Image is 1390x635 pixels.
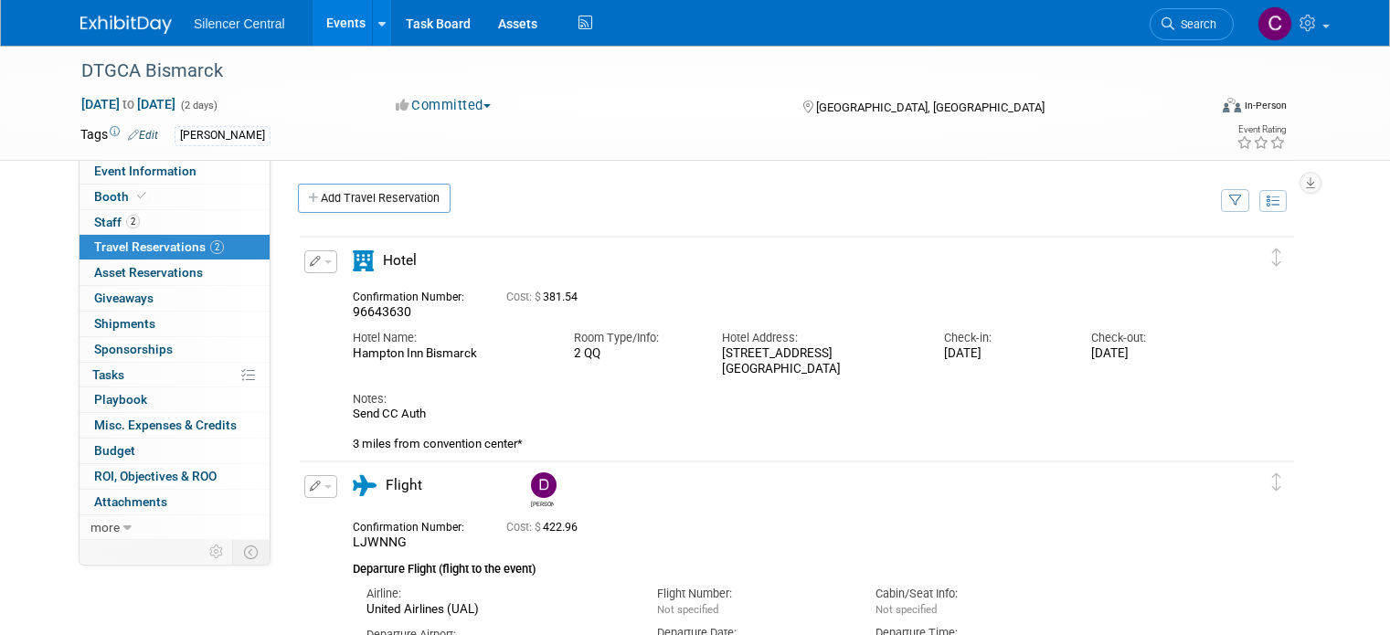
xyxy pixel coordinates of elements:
div: Notes: [353,391,1212,407]
div: DTGCA Bismarck [75,55,1184,88]
div: Event Format [1109,95,1287,122]
div: Flight Number: [657,586,848,602]
span: Not specified [875,603,937,616]
div: Send CC Auth 3 miles from convention center* [353,407,1212,451]
span: to [120,97,137,111]
i: Click and drag to move item [1272,473,1281,492]
div: Airline: [366,586,630,602]
span: Event Information [94,164,196,178]
a: Staff2 [80,210,270,235]
span: (2 days) [179,100,218,111]
i: Flight [353,475,377,496]
a: more [80,515,270,540]
span: Cost: $ [506,521,543,534]
span: 381.54 [506,291,585,303]
a: Giveaways [80,286,270,311]
div: [STREET_ADDRESS] [GEOGRAPHIC_DATA] [722,346,916,377]
span: LJWNNG [353,534,407,549]
div: In-Person [1244,99,1287,112]
a: Tasks [80,363,270,387]
a: Sponsorships [80,337,270,362]
i: Hotel [353,250,374,271]
div: Event Rating [1236,125,1286,134]
div: 2 QQ [574,346,695,361]
a: Misc. Expenses & Credits [80,413,270,438]
div: Check-in: [944,330,1065,346]
span: more [90,520,120,534]
div: Check-out: [1091,330,1212,346]
span: Search [1174,17,1216,31]
span: Flight [386,477,422,493]
span: Staff [94,215,140,229]
div: Confirmation Number: [353,285,479,304]
a: ROI, Objectives & ROO [80,464,270,489]
span: Tasks [92,367,124,382]
a: Add Travel Reservation [298,184,451,213]
span: Silencer Central [194,16,285,31]
span: Sponsorships [94,342,173,356]
div: United Airlines (UAL) [366,602,630,618]
div: Room Type/Info: [574,330,695,346]
span: 422.96 [506,521,585,534]
td: Personalize Event Tab Strip [201,540,233,564]
div: [DATE] [944,346,1065,362]
div: [PERSON_NAME] [175,126,271,145]
a: Shipments [80,312,270,336]
a: Event Information [80,159,270,184]
a: Attachments [80,490,270,514]
i: Booth reservation complete [137,191,146,201]
a: Travel Reservations2 [80,235,270,259]
span: Shipments [94,316,155,331]
i: Filter by Traveler [1229,196,1242,207]
td: Toggle Event Tabs [233,540,271,564]
span: Attachments [94,494,167,509]
img: Format-Inperson.png [1223,98,1241,112]
div: Confirmation Number: [353,515,479,534]
span: [DATE] [DATE] [80,96,176,112]
div: Cabin/Seat Info: [875,586,1066,602]
img: Dean Woods [531,472,557,498]
a: Playbook [80,387,270,412]
td: Tags [80,125,158,146]
span: ROI, Objectives & ROO [94,469,217,483]
a: Edit [128,129,158,142]
span: Cost: $ [506,291,543,303]
div: Departure Flight (flight to the event) [353,551,1212,578]
span: 2 [210,240,224,254]
div: Hampton Inn Bismarck [353,346,546,362]
div: Dean Woods [526,472,558,508]
div: Dean Woods [531,498,554,508]
span: Budget [94,443,135,458]
span: 2 [126,215,140,228]
span: Asset Reservations [94,265,203,280]
span: 96643630 [353,304,411,319]
div: Hotel Address: [722,330,916,346]
span: Travel Reservations [94,239,224,254]
div: [DATE] [1091,346,1212,362]
span: Giveaways [94,291,154,305]
span: Misc. Expenses & Credits [94,418,237,432]
span: Hotel [383,252,417,269]
span: [GEOGRAPHIC_DATA], [GEOGRAPHIC_DATA] [816,101,1045,114]
a: Search [1150,8,1234,40]
span: Not specified [657,603,718,616]
span: Playbook [94,392,147,407]
a: Asset Reservations [80,260,270,285]
img: Cade Cox [1257,6,1292,41]
span: Booth [94,189,150,204]
a: Budget [80,439,270,463]
a: Booth [80,185,270,209]
button: Committed [389,96,498,115]
div: Hotel Name: [353,330,546,346]
img: ExhibitDay [80,16,172,34]
i: Click and drag to move item [1272,249,1281,267]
